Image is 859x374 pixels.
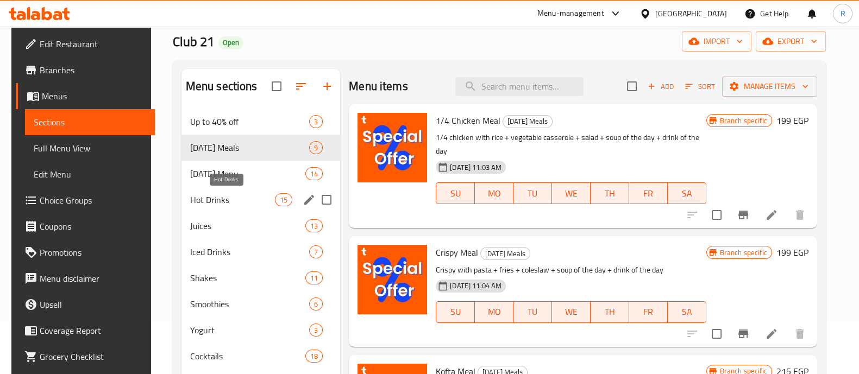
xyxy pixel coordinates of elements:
span: [DATE] 11:04 AM [446,281,506,291]
span: WE [556,186,586,201]
div: Iced Drinks7 [181,239,341,265]
span: Sort items [678,78,722,95]
span: 13 [306,221,322,231]
h2: Menu items [349,78,408,94]
div: items [275,193,292,206]
button: SA [668,301,706,323]
div: Up to 40% off3 [181,109,341,135]
span: Choice Groups [40,194,146,207]
a: Choice Groups [16,187,155,213]
span: Juices [190,219,305,232]
div: Ramadan Meals [480,247,530,260]
span: Edit Restaurant [40,37,146,50]
span: 14 [306,169,322,179]
a: Full Menu View [25,135,155,161]
span: 1/4 Chicken Meal [436,112,500,129]
span: Grocery Checklist [40,350,146,363]
div: Ramadan Meals [190,141,309,154]
div: items [309,141,323,154]
div: Cocktails18 [181,343,341,369]
span: Sort [685,80,715,93]
button: WE [552,182,591,204]
span: FR [634,304,663,320]
button: Branch-specific-item [730,202,756,228]
span: Smoothies [190,297,309,310]
span: 15 [275,195,292,205]
span: export [764,35,817,48]
span: 3 [310,117,322,127]
span: 7 [310,247,322,257]
span: Upsell [40,298,146,311]
span: SA [672,304,702,320]
span: Menu disclaimer [40,272,146,285]
button: FR [629,301,668,323]
p: 1/4 chicken with rice + vegetable casserole + salad + soup of the day + drink of the day [436,131,706,158]
div: [GEOGRAPHIC_DATA] [655,8,727,20]
a: Edit menu item [765,208,778,221]
div: Yogurt3 [181,317,341,343]
button: TU [513,182,552,204]
a: Edit Menu [25,161,155,187]
span: [DATE] Meals [503,115,552,128]
button: TU [513,301,552,323]
span: import [691,35,743,48]
span: Iced Drinks [190,245,309,258]
span: Add [646,80,675,93]
span: Crispy Meal [436,244,478,261]
span: Open [218,38,243,47]
span: MO [479,186,509,201]
div: Juices13 [181,213,341,239]
span: R [840,8,845,20]
div: Smoothies6 [181,291,341,317]
a: Menu disclaimer [16,265,155,291]
button: MO [475,182,513,204]
div: items [305,219,323,232]
div: items [305,271,323,284]
span: 3 [310,325,322,335]
div: items [305,167,323,180]
button: Branch-specific-item [730,321,756,347]
span: Coupons [40,220,146,233]
span: Add item [643,78,678,95]
button: SA [668,182,706,204]
span: SU [441,304,471,320]
a: Upsell [16,291,155,318]
span: Branch specific [716,248,772,258]
h2: Menu sections [186,78,258,94]
h6: 199 EGP [776,245,808,260]
a: Grocery Checklist [16,344,155,370]
button: Add [643,78,678,95]
div: Ramadan Menu [190,167,305,180]
span: Branches [40,64,146,77]
span: Menus [42,90,146,103]
button: Sort [682,78,718,95]
div: items [309,115,323,128]
button: Manage items [722,77,817,97]
a: Coverage Report [16,318,155,344]
img: 1/4 Chicken Meal [358,113,427,182]
div: Ramadan Meals [503,115,553,128]
p: Crispy with pasta + fries + coleslaw + soup of the day + drink of the day [436,263,706,277]
span: Branch specific [716,116,772,126]
span: Sort sections [288,73,314,99]
button: SU [436,182,475,204]
span: Promotions [40,246,146,259]
span: Manage items [731,80,808,93]
span: 9 [310,143,322,153]
span: Cocktails [190,350,305,363]
a: Coupons [16,213,155,239]
span: Select section [620,75,643,98]
span: SU [441,186,471,201]
button: edit [301,192,317,208]
a: Branches [16,57,155,83]
button: TH [591,301,629,323]
span: Sections [34,116,146,129]
span: Yogurt [190,324,309,337]
div: [DATE] Menu14 [181,161,341,187]
span: Shakes [190,271,305,284]
div: Open [218,36,243,49]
